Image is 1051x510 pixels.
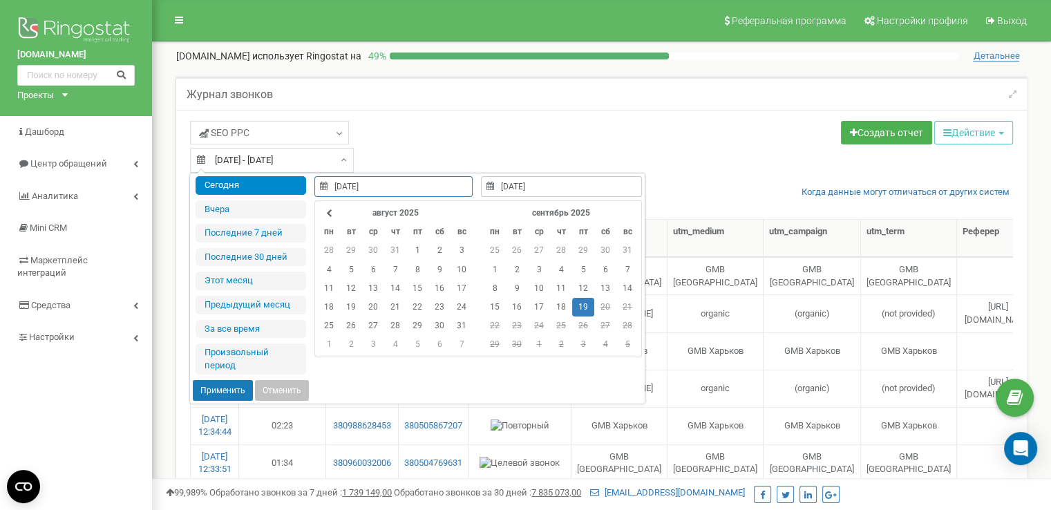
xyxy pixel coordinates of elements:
[193,380,253,401] button: Применить
[528,261,550,279] td: 3
[877,15,968,26] span: Настройки профиля
[528,317,550,335] td: 24
[428,223,451,241] th: сб
[732,15,846,26] span: Реферальная программа
[428,279,451,298] td: 16
[506,261,528,279] td: 2
[506,241,528,260] td: 26
[764,370,861,407] td: (organic)
[550,298,572,317] td: 18
[506,317,528,335] td: 23
[196,343,306,375] li: Произвольный период
[491,419,549,433] img: Повторный
[239,444,326,482] td: 01:34
[384,298,406,317] td: 21
[616,335,638,354] td: 5
[506,223,528,241] th: вт
[594,279,616,298] td: 13
[384,241,406,260] td: 31
[594,241,616,260] td: 30
[17,65,135,86] input: Поиск по номеру
[667,444,764,482] td: GMB [GEOGRAPHIC_DATA]
[571,407,667,444] td: GMB Харьков
[196,272,306,290] li: Этот месяц
[802,186,1010,199] a: Когда данные могут отличаться от других систем
[318,279,340,298] td: 11
[318,298,340,317] td: 18
[384,261,406,279] td: 7
[30,223,67,233] span: Mini CRM
[528,241,550,260] td: 27
[340,241,362,260] td: 29
[571,444,667,482] td: GMB [GEOGRAPHIC_DATA]
[550,335,572,354] td: 2
[318,335,340,354] td: 1
[957,220,1040,257] th: Реферер
[861,370,957,407] td: (not provided)
[176,49,361,63] p: [DOMAIN_NAME]
[7,470,40,503] button: Open CMP widget
[667,220,764,257] th: utm_medium
[196,176,306,195] li: Сегодня
[594,335,616,354] td: 4
[451,279,473,298] td: 17
[528,223,550,241] th: ср
[318,223,340,241] th: пн
[340,223,362,241] th: вт
[550,317,572,335] td: 25
[362,317,384,335] td: 27
[667,370,764,407] td: organic
[362,241,384,260] td: 30
[32,191,78,201] span: Аналитика
[340,335,362,354] td: 2
[572,241,594,260] td: 29
[340,298,362,317] td: 19
[318,241,340,260] td: 28
[506,335,528,354] td: 30
[572,335,594,354] td: 3
[451,317,473,335] td: 31
[342,487,392,498] u: 1 739 149,00
[362,335,384,354] td: 3
[31,300,70,310] span: Средства
[384,223,406,241] th: чт
[190,121,349,144] a: SЕО PPС
[484,223,506,241] th: пн
[30,158,107,169] span: Центр обращений
[17,255,88,278] span: Маркетплейс интеграций
[572,223,594,241] th: пт
[340,204,451,223] th: август 2025
[550,241,572,260] td: 28
[451,298,473,317] td: 24
[362,223,384,241] th: ср
[484,279,506,298] td: 8
[667,332,764,370] td: GMB Харьков
[616,279,638,298] td: 14
[451,261,473,279] td: 10
[973,50,1019,62] span: Детальнее
[404,419,462,433] a: 380505867207
[764,407,861,444] td: GMB Харьков
[484,298,506,317] td: 15
[17,14,135,48] img: Ringostat logo
[572,298,594,317] td: 19
[166,487,207,498] span: 99,989%
[616,261,638,279] td: 7
[406,317,428,335] td: 29
[318,261,340,279] td: 4
[934,121,1013,144] button: Действие
[965,377,1032,400] span: [URL][DOMAIN_NAME]
[362,261,384,279] td: 6
[406,261,428,279] td: 8
[667,257,764,294] td: GMB [GEOGRAPHIC_DATA]
[255,380,309,401] button: Отменить
[594,298,616,317] td: 20
[406,223,428,241] th: пт
[667,294,764,332] td: organic
[362,279,384,298] td: 13
[594,261,616,279] td: 6
[428,298,451,317] td: 23
[506,204,616,223] th: сентябрь 2025
[196,296,306,314] li: Предыдущий меcяц
[384,279,406,298] td: 14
